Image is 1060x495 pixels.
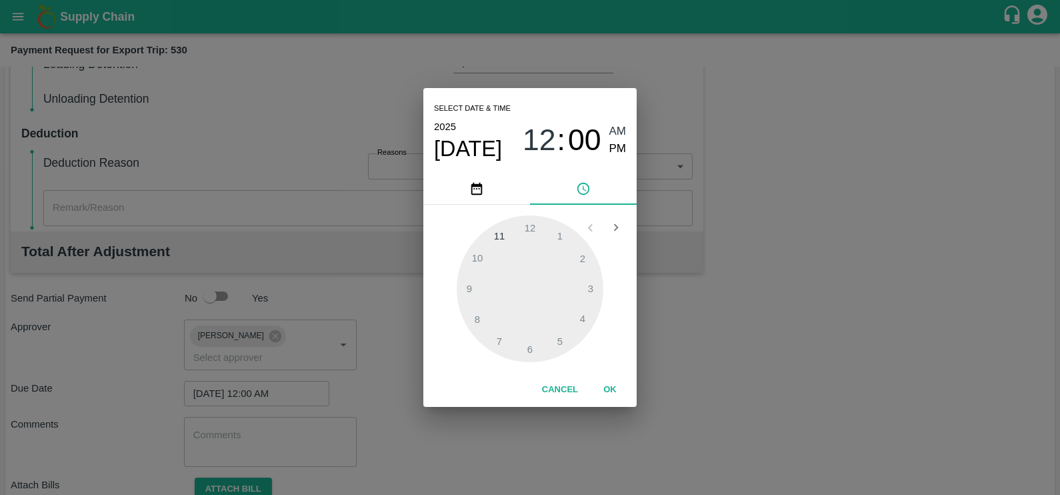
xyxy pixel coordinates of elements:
[523,123,556,157] span: 12
[609,140,627,158] button: PM
[603,215,629,240] button: Open next view
[568,123,601,157] span: 00
[523,123,556,158] button: 12
[434,99,511,119] span: Select date & time
[537,378,583,402] button: Cancel
[609,123,627,141] button: AM
[568,123,601,158] button: 00
[434,135,502,162] button: [DATE]
[530,173,637,205] button: pick time
[434,118,456,135] button: 2025
[557,123,565,158] span: :
[423,173,530,205] button: pick date
[589,378,631,402] button: OK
